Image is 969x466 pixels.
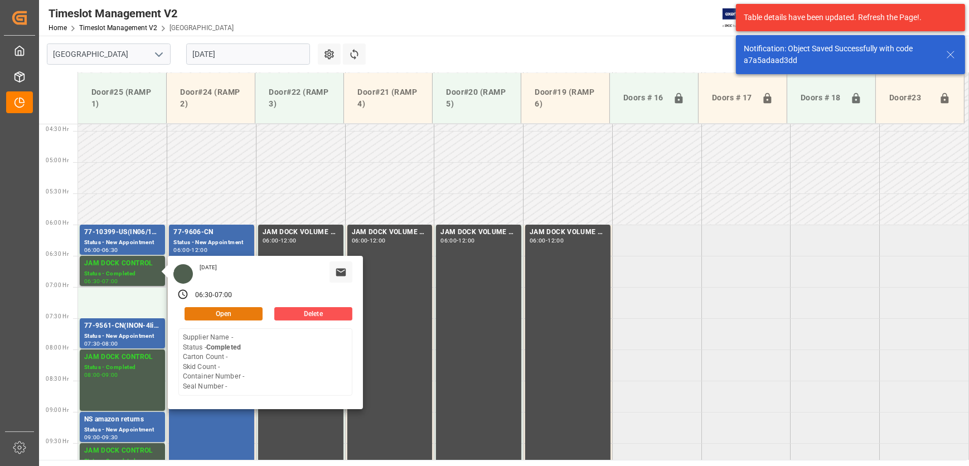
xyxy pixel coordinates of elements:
div: Door#22 (RAMP 3) [264,82,335,114]
span: 07:30 Hr [46,313,69,319]
div: 12:00 [191,247,207,253]
div: 06:30 [102,247,118,253]
div: 06:30 [195,290,213,300]
div: 77-10399-US(IN06/11lines) [84,227,161,238]
div: Door#25 (RAMP 1) [87,82,157,114]
div: 07:00 [215,290,232,300]
div: 12:00 [370,238,386,243]
div: 09:00 [84,435,100,440]
span: 08:00 Hr [46,344,69,351]
div: Doors # 18 [796,88,846,109]
div: 07:30 [84,341,100,346]
img: Exertis%20JAM%20-%20Email%20Logo.jpg_1722504956.jpg [723,8,761,28]
div: - [457,238,458,243]
div: - [279,238,280,243]
a: Timeslot Management V2 [79,24,157,32]
div: 06:00 [352,238,368,243]
div: - [100,279,102,284]
div: Doors # 16 [619,88,668,109]
div: 12:00 [548,238,564,243]
div: - [212,290,214,300]
div: 06:00 [263,238,279,243]
span: 07:00 Hr [46,282,69,288]
div: JAM DOCK VOLUME CONTROL [440,227,517,238]
div: Supplier Name - Status - Carton Count - Skid Count - Container Number - Seal Number - [183,333,244,391]
div: - [190,247,191,253]
div: - [100,247,102,253]
button: Open [185,307,263,321]
span: 09:30 Hr [46,438,69,444]
div: JAM DOCK VOLUME CONTROL [530,227,606,238]
div: Door#20 (RAMP 5) [442,82,512,114]
div: JAM DOCK CONTROL [84,352,161,363]
div: Door#19 (RAMP 6) [530,82,600,114]
div: 12:00 [280,238,297,243]
input: DD.MM.YYYY [186,43,310,65]
a: Home [49,24,67,32]
div: [DATE] [196,264,221,271]
div: Door#24 (RAMP 2) [176,82,246,114]
button: Delete [274,307,352,321]
div: 77-9561-CN(INON-4lines) [84,321,161,332]
span: 05:00 Hr [46,157,69,163]
div: JAM DOCK VOLUME CONTROL [263,227,339,238]
div: - [367,238,369,243]
div: 06:00 [84,247,100,253]
div: Door#23 [885,88,934,109]
div: Status - Completed [84,269,161,279]
div: Doors # 17 [708,88,757,109]
div: 08:00 [102,341,118,346]
div: 09:30 [102,435,118,440]
div: Door#21 (RAMP 4) [353,82,423,114]
div: JAM DOCK VOLUME CONTROL [352,227,428,238]
div: Status - New Appointment [84,238,161,247]
div: 06:00 [173,247,190,253]
div: 09:00 [102,372,118,377]
div: - [546,238,548,243]
div: Status - New Appointment [173,238,250,247]
div: Notification: Object Saved Successfully with code a7a5adaad3dd [744,43,936,66]
div: 07:00 [102,279,118,284]
span: 06:00 Hr [46,220,69,226]
div: 12:00 [459,238,475,243]
div: Status - Completed [84,457,161,466]
b: Completed [206,343,241,351]
div: 77-9606-CN [173,227,250,238]
div: - [100,435,102,440]
span: 06:30 Hr [46,251,69,257]
input: Type to search/select [47,43,171,65]
span: 09:00 Hr [46,407,69,413]
div: 06:30 [84,279,100,284]
div: 08:00 [84,372,100,377]
div: Status - New Appointment [84,332,161,341]
span: 04:30 Hr [46,126,69,132]
span: 05:30 Hr [46,188,69,195]
div: - [100,341,102,346]
div: NS amazon returns [84,414,161,425]
div: JAM DOCK CONTROL [84,445,161,457]
span: 08:30 Hr [46,376,69,382]
div: 06:00 [440,238,457,243]
div: - [100,372,102,377]
div: JAM DOCK CONTROL [84,258,161,269]
div: Status - New Appointment [84,425,161,435]
div: Timeslot Management V2 [49,5,234,22]
div: Table details have been updated. Refresh the Page!. [744,12,949,23]
div: 06:00 [530,238,546,243]
button: open menu [150,46,167,63]
div: Status - Completed [84,363,161,372]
